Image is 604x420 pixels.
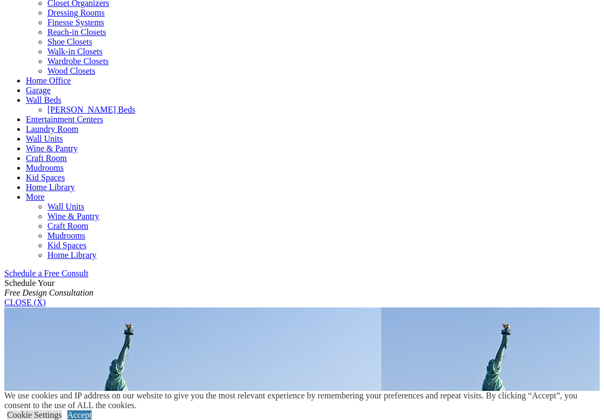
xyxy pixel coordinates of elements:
a: Wood Closets [47,66,95,75]
a: Laundry Room [26,124,78,134]
a: Wine & Pantry [47,212,99,221]
a: Kid Spaces [26,173,65,182]
a: Walk-in Closets [47,47,102,56]
a: Mudrooms [47,231,85,240]
a: [PERSON_NAME] Beds [47,105,135,114]
a: Wardrobe Closets [47,57,109,66]
a: Home Library [47,250,96,260]
span: Schedule Your [4,278,94,297]
a: Accept [67,410,92,419]
a: Wall Units [47,202,84,211]
a: Dressing Rooms [47,8,105,17]
a: Craft Room [47,221,88,230]
a: Wine & Pantry [26,144,78,153]
a: Mudrooms [26,163,64,172]
a: CLOSE (X) [4,298,46,307]
a: Home Library [26,183,75,192]
a: Kid Spaces [47,241,86,250]
a: Schedule a Free Consult (opens a dropdown menu) [4,269,88,278]
a: Craft Room [26,153,67,163]
em: Free Design Consultation [4,288,94,297]
a: Wall Units [26,134,63,143]
a: Home Office [26,76,71,85]
a: Wall Beds [26,95,61,104]
a: More menu text will display only on big screen [26,192,45,201]
a: Entertainment Centers [26,115,103,124]
a: Shoe Closets [47,37,92,46]
a: Finesse Systems [47,18,104,27]
a: Cookie Settings [7,410,62,419]
a: Reach-in Closets [47,27,106,37]
a: Garage [26,86,51,95]
div: We use cookies and IP address on our website to give you the most relevant experience by remember... [4,391,604,410]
